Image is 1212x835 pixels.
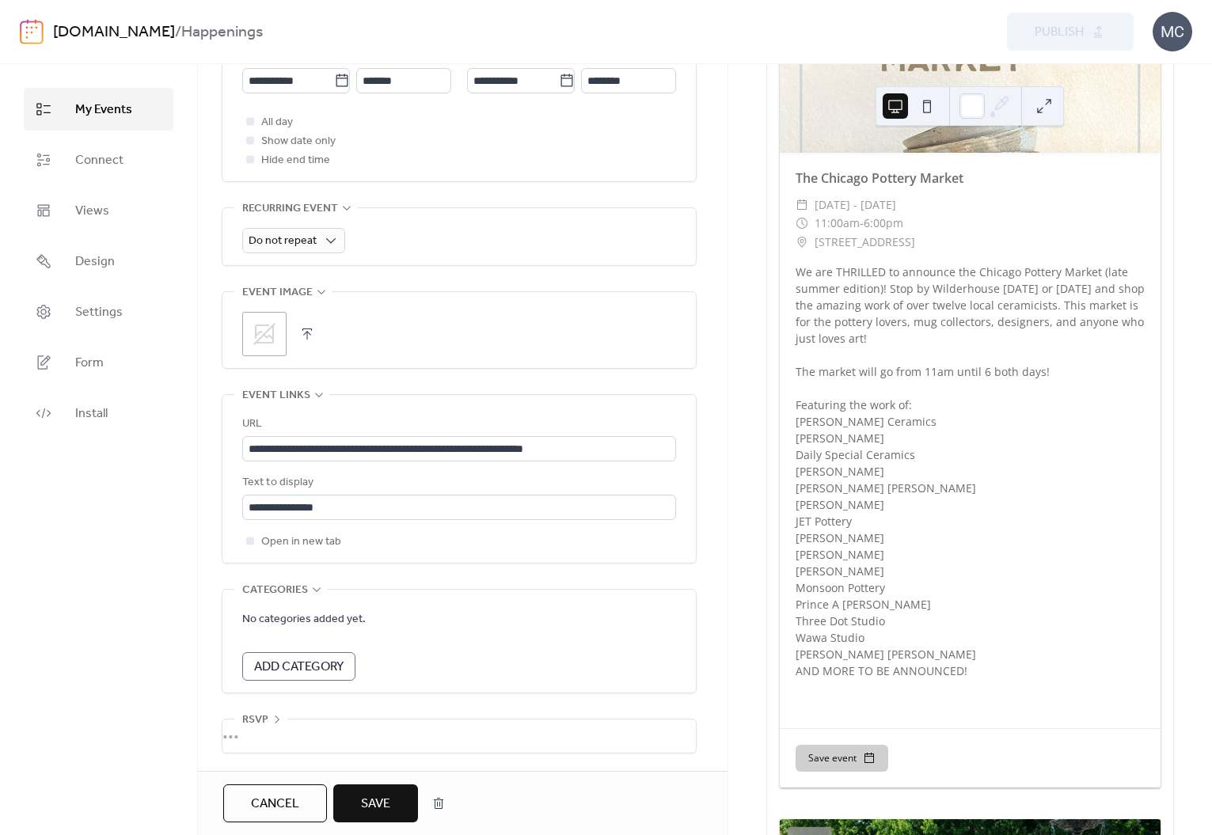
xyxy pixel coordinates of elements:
[251,795,299,814] span: Cancel
[815,195,896,214] span: [DATE] - [DATE]
[796,745,888,772] button: Save event
[796,233,808,252] div: ​
[261,151,330,170] span: Hide end time
[361,795,390,814] span: Save
[24,88,173,131] a: My Events
[242,415,673,434] div: URL
[75,354,104,373] span: Form
[75,252,115,271] span: Design
[242,312,287,356] div: ;
[223,784,327,822] button: Cancel
[261,132,336,151] span: Show date only
[75,303,123,322] span: Settings
[780,169,1161,188] div: The Chicago Pottery Market
[175,17,181,47] b: /
[75,101,132,120] span: My Events
[242,652,355,681] button: Add Category
[864,214,903,233] span: 6:00pm
[24,392,173,435] a: Install
[242,473,673,492] div: Text to display
[20,19,44,44] img: logo
[249,230,317,252] span: Do not repeat
[242,283,313,302] span: Event image
[815,233,915,252] span: [STREET_ADDRESS]
[24,139,173,181] a: Connect
[815,214,860,233] span: 11:00am
[261,113,293,132] span: All day
[333,784,418,822] button: Save
[796,214,808,233] div: ​
[181,17,263,47] b: Happenings
[242,581,308,600] span: Categories
[24,290,173,333] a: Settings
[75,151,123,170] span: Connect
[254,658,344,677] span: Add Category
[242,386,310,405] span: Event links
[242,199,338,218] span: Recurring event
[860,214,864,233] span: -
[1153,12,1192,51] div: MC
[780,264,1161,712] div: We are THRILLED to announce the Chicago Pottery Market (late summer edition)! Stop by Wilderhouse...
[75,202,109,221] span: Views
[796,195,808,214] div: ​
[24,240,173,283] a: Design
[222,719,696,753] div: •••
[242,711,268,730] span: RSVP
[242,610,366,629] span: No categories added yet.
[24,341,173,384] a: Form
[24,189,173,232] a: Views
[75,404,108,423] span: Install
[261,533,341,552] span: Open in new tab
[53,17,175,47] a: [DOMAIN_NAME]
